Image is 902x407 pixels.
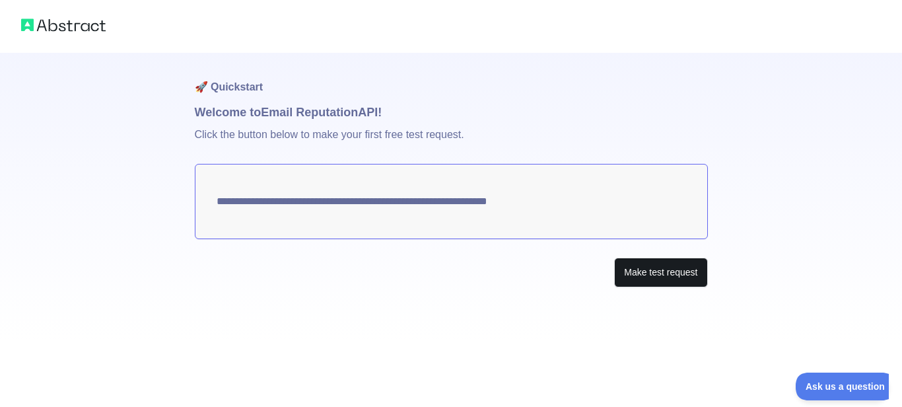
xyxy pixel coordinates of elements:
iframe: Toggle Customer Support [796,373,889,400]
h1: Welcome to Email Reputation API! [195,103,708,122]
img: Abstract logo [21,16,106,34]
p: Click the button below to make your first free test request. [195,122,708,164]
button: Make test request [614,258,707,287]
h1: 🚀 Quickstart [195,53,708,103]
